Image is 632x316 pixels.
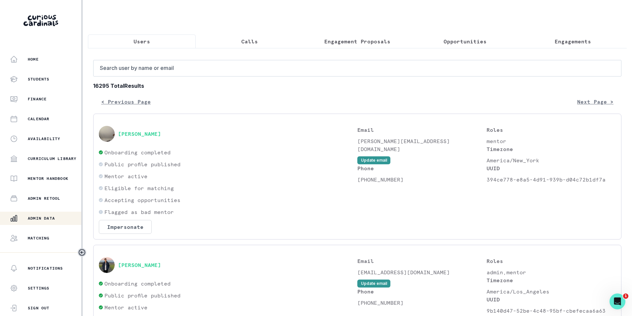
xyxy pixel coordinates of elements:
iframe: Intercom live chat [610,293,625,309]
p: 9b140d47-52be-4c48-95bf-cbefecaa6a63 [487,307,616,315]
p: UUID [487,295,616,303]
p: Admin Data [28,216,55,221]
p: Accepting opportunities [104,196,180,204]
p: [PHONE_NUMBER] [357,299,487,307]
p: Notifications [28,266,63,271]
p: Finance [28,96,47,102]
img: Curious Cardinals Logo [23,15,58,26]
button: Impersonate [99,220,152,234]
p: America/Los_Angeles [487,288,616,295]
p: Email [357,126,487,134]
p: UUID [487,164,616,172]
p: Mentor active [104,172,147,180]
p: Curriculum Library [28,156,77,161]
b: 16295 Total Results [93,82,621,90]
button: [PERSON_NAME] [118,131,161,137]
button: Update email [357,156,390,164]
p: Email [357,257,487,265]
p: [PHONE_NUMBER] [357,176,487,184]
p: Timezone [487,145,616,153]
p: Engagements [555,37,591,45]
button: Next Page > [569,95,621,108]
button: < Previous Page [93,95,159,108]
p: Phone [357,288,487,295]
p: Availability [28,136,60,141]
p: Public profile published [104,291,180,299]
span: 1 [623,293,628,299]
p: Onboarding completed [104,148,171,156]
p: admin,mentor [487,268,616,276]
p: mentor [487,137,616,145]
button: Update email [357,280,390,288]
p: Calendar [28,116,50,122]
p: Engagement Proposals [324,37,390,45]
p: Users [134,37,150,45]
p: Timezone [487,276,616,284]
p: Calls [241,37,258,45]
p: Phone [357,164,487,172]
p: Home [28,57,39,62]
p: Settings [28,286,50,291]
p: Students [28,77,50,82]
p: Public profile published [104,160,180,168]
p: Mentor active [104,303,147,311]
p: Mentor Handbook [28,176,68,181]
button: [PERSON_NAME] [118,262,161,268]
p: Opportunities [444,37,487,45]
p: Matching [28,236,50,241]
p: America/New_York [487,156,616,164]
p: Roles [487,126,616,134]
p: Admin Retool [28,196,60,201]
button: Toggle sidebar [78,248,86,257]
p: Roles [487,257,616,265]
p: [PERSON_NAME][EMAIL_ADDRESS][DOMAIN_NAME] [357,137,487,153]
p: Sign Out [28,305,50,311]
p: [EMAIL_ADDRESS][DOMAIN_NAME] [357,268,487,276]
p: 394ce778-e8a5-4d91-939b-d04c72b1df7a [487,176,616,184]
p: Onboarding completed [104,280,171,288]
p: Flagged as bad mentor [104,208,174,216]
p: Eligible for matching [104,184,174,192]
